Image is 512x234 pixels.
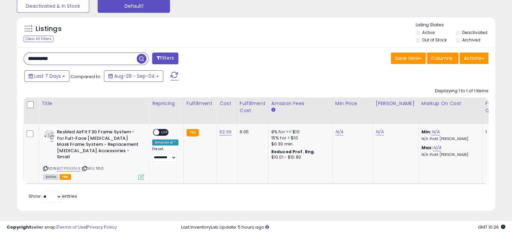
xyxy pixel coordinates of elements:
button: Aug-29 - Sep-04 [104,70,163,82]
div: Title [41,100,146,107]
div: Fulfillable Quantity [485,100,509,114]
div: 8% for <= $10 [271,129,327,135]
button: Columns [427,53,458,64]
span: FBA [60,174,71,180]
div: Cost [219,100,234,107]
div: [PERSON_NAME] [376,100,416,107]
span: 2025-09-12 10:26 GMT [478,224,505,230]
label: Out of Stock [422,37,447,43]
div: Last InventoryLab Update: 5 hours ago. [181,224,505,231]
small: FBA [186,129,199,136]
div: Preset: [152,147,178,162]
p: N/A Profit [PERSON_NAME] [421,153,477,157]
a: Privacy Policy [87,224,117,230]
a: Terms of Use [58,224,86,230]
div: Fulfillment [186,100,214,107]
div: Markup on Cost [421,100,480,107]
div: Fulfillment Cost [240,100,266,114]
span: Aug-29 - Sep-04 [114,73,155,79]
span: Compared to: [70,73,101,80]
strong: Copyright [7,224,31,230]
div: Repricing [152,100,181,107]
div: Amazon Fees [271,100,330,107]
p: N/A Profit [PERSON_NAME] [421,137,477,141]
h5: Listings [36,24,62,34]
a: B07P5G36LR [57,166,80,171]
b: Min: [421,129,432,135]
a: N/A [335,129,343,135]
span: Show: entries [29,193,77,199]
div: $10.01 - $10.83 [271,155,327,160]
span: All listings currently available for purchase on Amazon [43,174,59,180]
a: N/A [376,129,384,135]
div: $0.30 min [271,141,327,147]
img: 41IocZo15lL._SL40_.jpg [43,129,55,142]
div: Min Price [335,100,370,107]
span: Columns [431,55,452,62]
a: N/A [433,144,441,151]
b: Reduced Prof. Rng. [271,149,315,155]
div: 6.05 [240,129,263,135]
label: Active [422,30,435,35]
div: ASIN: [43,129,144,179]
div: 1 [485,129,506,135]
span: OFF [159,130,170,135]
p: Listing States: [416,22,495,28]
label: Archived [462,37,480,43]
a: 62.00 [219,129,232,135]
div: Clear All Filters [24,36,54,42]
span: Last 7 Days [34,73,61,79]
div: Displaying 1 to 1 of 1 items [435,88,488,94]
button: Last 7 Days [24,70,69,82]
div: 15% for > $10 [271,135,327,141]
th: The percentage added to the cost of goods (COGS) that forms the calculator for Min & Max prices. [418,97,482,124]
b: ResMed AirFit F30 Frame System - for Full-Face [MEDICAL_DATA] Mask Frame System - Replacement [ME... [57,129,139,162]
button: Actions [459,53,488,64]
b: Max: [421,144,433,151]
span: | SKU: 1160 [81,166,104,171]
button: Save View [391,53,426,64]
div: seller snap | | [7,224,117,231]
button: Filters [152,53,178,64]
div: Amazon AI * [152,139,178,145]
label: Deactivated [462,30,487,35]
a: N/A [431,129,439,135]
small: Amazon Fees. [271,107,275,113]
